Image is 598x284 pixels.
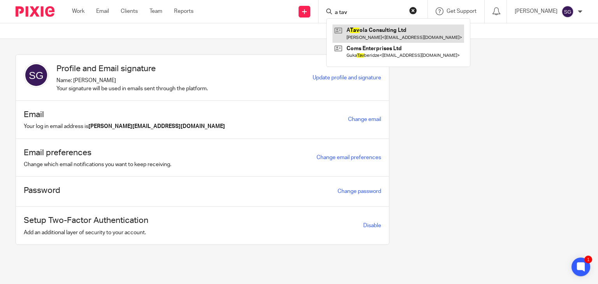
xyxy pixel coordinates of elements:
[447,9,477,14] span: Get Support
[56,77,208,93] p: Name: [PERSON_NAME] Your signature will be used in emails sent through the platform.
[338,189,381,194] a: Change password
[24,214,148,226] h1: Setup Two-Factor Authentication
[88,124,225,129] b: [PERSON_NAME][EMAIL_ADDRESS][DOMAIN_NAME]
[363,223,381,228] a: Disable
[24,147,171,159] h1: Email preferences
[561,5,574,18] img: svg%3E
[174,7,193,15] a: Reports
[24,123,225,130] p: Your log in email address is
[149,7,162,15] a: Team
[334,9,404,16] input: Search
[348,117,381,122] a: Change email
[121,7,138,15] a: Clients
[56,63,208,75] h1: Profile and Email signature
[16,6,55,17] img: Pixie
[96,7,109,15] a: Email
[24,63,49,88] img: svg%3E
[584,256,592,263] div: 1
[24,229,148,237] p: Add an additional layer of security to your account.
[72,7,84,15] a: Work
[313,75,381,81] a: Update profile and signature
[24,161,171,168] p: Change which email notifications you want to keep receiving.
[515,7,558,15] p: [PERSON_NAME]
[409,7,417,14] button: Clear
[24,184,60,196] h1: Password
[24,109,225,121] h1: Email
[317,155,381,160] a: Change email preferences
